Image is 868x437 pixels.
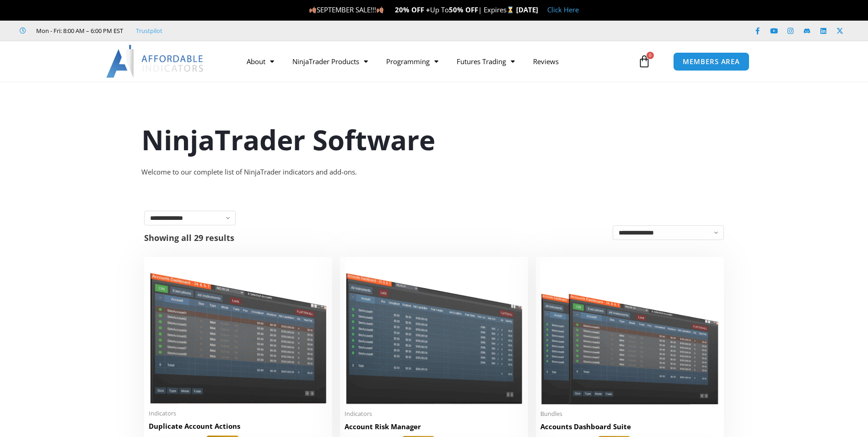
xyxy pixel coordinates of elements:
a: Click Here [547,5,579,14]
strong: 20% OFF + [395,5,430,14]
strong: 50% OFF [449,5,478,14]
a: Futures Trading [447,51,524,72]
a: About [237,51,283,72]
a: Reviews [524,51,568,72]
span: Mon - Fri: 8:00 AM – 6:00 PM EST [34,25,123,36]
h2: Account Risk Manager [345,422,523,432]
h2: Accounts Dashboard Suite [540,422,719,432]
a: Accounts Dashboard Suite [540,422,719,436]
img: Account Risk Manager [345,262,523,404]
a: 0 [624,48,664,75]
img: ⌛ [507,6,514,13]
span: MEMBERS AREA [683,58,740,65]
strong: [DATE] [516,5,538,14]
img: Duplicate Account Actions [149,262,328,404]
a: Account Risk Manager [345,422,523,436]
img: 🍂 [377,6,383,13]
a: MEMBERS AREA [673,52,749,71]
h2: Duplicate Account Actions [149,421,328,431]
span: 0 [647,52,654,59]
a: Programming [377,51,447,72]
div: Welcome to our complete list of NinjaTrader indicators and add-ons. [141,166,727,179]
span: Indicators [149,410,328,417]
h1: NinjaTrader Software [141,120,727,159]
span: Indicators [345,410,523,418]
img: Accounts Dashboard Suite [540,262,719,404]
nav: Menu [237,51,636,72]
a: NinjaTrader Products [283,51,377,72]
p: Showing all 29 results [144,234,234,242]
span: SEPTEMBER SALE!!! Up To | Expires [309,5,516,14]
img: 🍂 [309,6,316,13]
a: Duplicate Account Actions [149,421,328,436]
span: Bundles [540,410,719,418]
img: LogoAI | Affordable Indicators – NinjaTrader [106,45,205,78]
a: Trustpilot [136,25,162,36]
select: Shop order [613,225,724,240]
